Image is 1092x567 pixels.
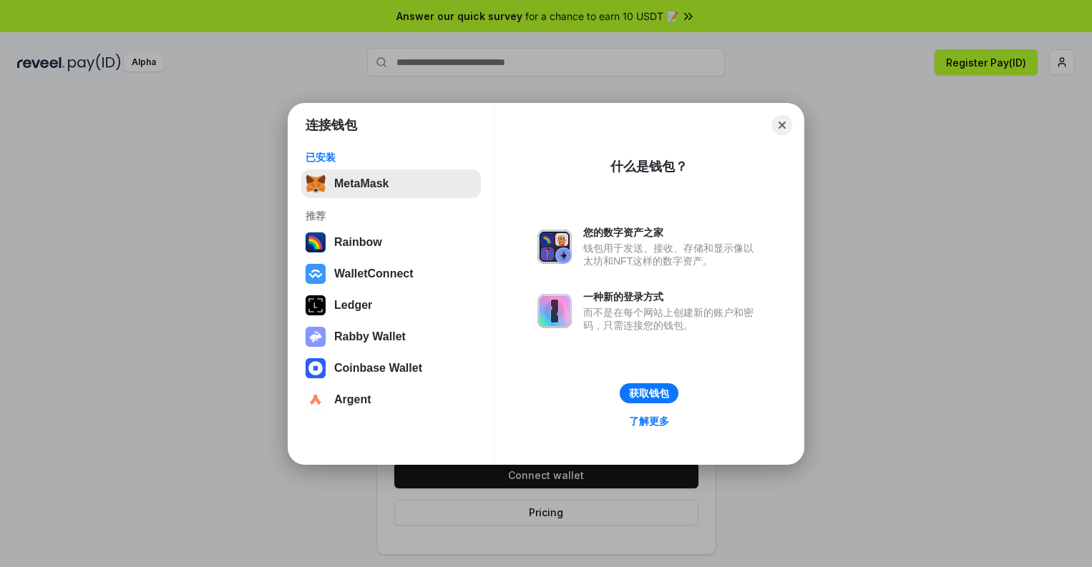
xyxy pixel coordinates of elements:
a: 了解更多 [620,412,678,430]
button: Ledger [301,291,481,320]
div: Argent [334,393,371,406]
img: svg+xml,%3Csvg%20xmlns%3D%22http%3A%2F%2Fwww.w3.org%2F2000%2Fsvg%22%20fill%3D%22none%22%20viewBox... [537,230,572,264]
div: Rainbow [334,236,382,249]
img: svg+xml,%3Csvg%20fill%3D%22none%22%20height%3D%2233%22%20viewBox%3D%220%200%2035%2033%22%20width%... [306,174,326,194]
div: 钱包用于发送、接收、存储和显示像以太坊和NFT这样的数字资产。 [583,242,761,267]
div: 一种新的登录方式 [583,290,761,303]
div: 了解更多 [629,415,669,428]
div: 什么是钱包？ [610,158,688,175]
button: Rainbow [301,228,481,257]
div: Ledger [334,299,372,312]
img: svg+xml,%3Csvg%20xmlns%3D%22http%3A%2F%2Fwww.w3.org%2F2000%2Fsvg%22%20fill%3D%22none%22%20viewBox... [537,294,572,328]
div: 而不是在每个网站上创建新的账户和密码，只需连接您的钱包。 [583,306,761,332]
img: svg+xml,%3Csvg%20xmlns%3D%22http%3A%2F%2Fwww.w3.org%2F2000%2Fsvg%22%20fill%3D%22none%22%20viewBox... [306,327,326,347]
button: MetaMask [301,169,481,198]
img: svg+xml,%3Csvg%20width%3D%22120%22%20height%3D%22120%22%20viewBox%3D%220%200%20120%20120%22%20fil... [306,232,326,252]
div: MetaMask [334,177,389,190]
button: Close [772,115,792,135]
img: svg+xml,%3Csvg%20width%3D%2228%22%20height%3D%2228%22%20viewBox%3D%220%200%2028%2028%22%20fill%3D... [306,358,326,378]
div: 已安装 [306,151,477,164]
div: 推荐 [306,209,477,222]
button: Rabby Wallet [301,322,481,351]
div: 获取钱包 [629,387,669,400]
button: Coinbase Wallet [301,354,481,383]
div: 您的数字资产之家 [583,226,761,239]
img: svg+xml,%3Csvg%20width%3D%2228%22%20height%3D%2228%22%20viewBox%3D%220%200%2028%2028%22%20fill%3D... [306,264,326,284]
button: Argent [301,385,481,414]
img: svg+xml,%3Csvg%20width%3D%2228%22%20height%3D%2228%22%20viewBox%3D%220%200%2028%2028%22%20fill%3D... [306,390,326,410]
button: 获取钱包 [620,383,678,403]
button: WalletConnect [301,260,481,288]
h1: 连接钱包 [306,117,357,134]
div: Coinbase Wallet [334,362,422,375]
div: WalletConnect [334,267,414,280]
img: svg+xml,%3Csvg%20xmlns%3D%22http%3A%2F%2Fwww.w3.org%2F2000%2Fsvg%22%20width%3D%2228%22%20height%3... [306,295,326,315]
div: Rabby Wallet [334,330,406,343]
